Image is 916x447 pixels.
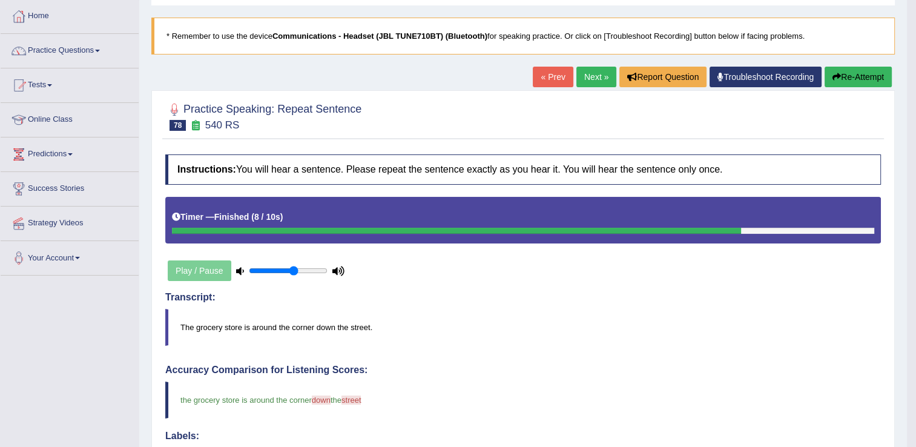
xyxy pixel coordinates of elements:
blockquote: The grocery store is around the corner down the street. [165,309,881,346]
a: Troubleshoot Recording [710,67,822,87]
h4: Transcript: [165,292,881,303]
small: 540 RS [205,119,240,131]
small: Exam occurring question [189,120,202,131]
a: Practice Questions [1,34,139,64]
b: Instructions: [177,164,236,174]
a: « Prev [533,67,573,87]
a: Next » [576,67,616,87]
span: the [331,396,341,405]
a: Your Account [1,241,139,271]
a: Tests [1,68,139,99]
b: 8 / 10s [254,212,280,222]
a: Success Stories [1,172,139,202]
span: down [312,396,331,405]
span: 78 [170,120,186,131]
span: the grocery store is around the corner [180,396,312,405]
a: Online Class [1,103,139,133]
button: Report Question [619,67,707,87]
h4: Labels: [165,431,881,442]
b: Communications - Headset (JBL TUNE710BT) (Bluetooth) [272,31,487,41]
h2: Practice Speaking: Repeat Sentence [165,101,361,131]
h4: You will hear a sentence. Please repeat the sentence exactly as you hear it. You will hear the se... [165,154,881,185]
a: Strategy Videos [1,207,139,237]
b: ( [251,212,254,222]
blockquote: * Remember to use the device for speaking practice. Or click on [Troubleshoot Recording] button b... [151,18,895,55]
b: Finished [214,212,249,222]
span: street [341,396,361,405]
button: Re-Attempt [825,67,892,87]
b: ) [280,212,283,222]
h5: Timer — [172,213,283,222]
h4: Accuracy Comparison for Listening Scores: [165,365,881,376]
a: Predictions [1,137,139,168]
